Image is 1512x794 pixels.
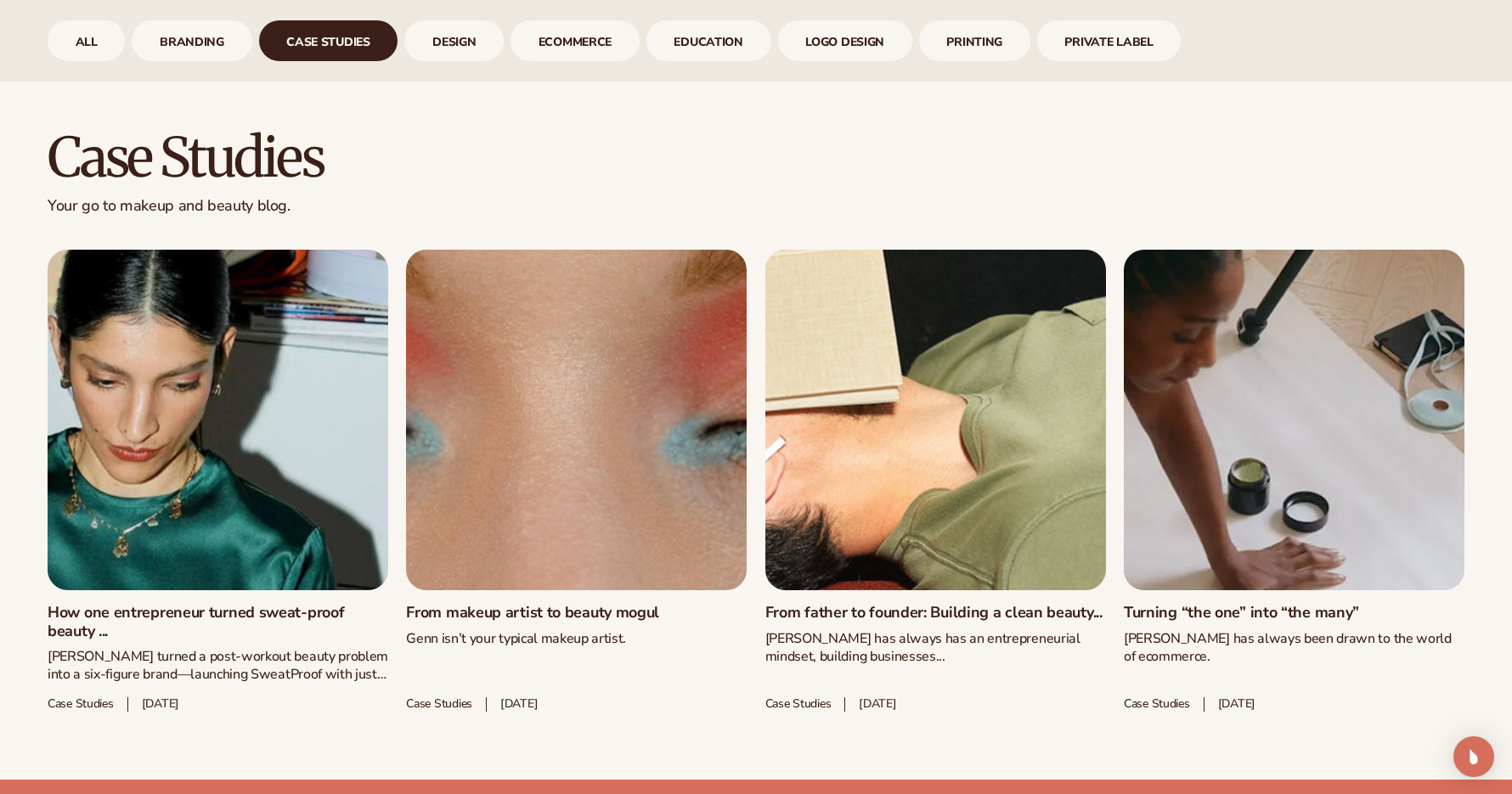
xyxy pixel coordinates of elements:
div: 8 / 9 [919,20,1030,61]
div: 5 / 9 [511,20,640,61]
a: printing [919,20,1030,61]
div: 7 / 9 [778,20,912,61]
a: Private Label [1037,20,1182,61]
a: logo design [778,20,912,61]
p: Your go to makeup and beauty blog. [48,196,1464,216]
div: 6 / 9 [646,20,771,61]
a: From father to founder: Building a clean beauty... [765,604,1106,622]
div: 3 / 9 [259,20,398,61]
div: 4 / 9 [404,20,504,61]
a: From makeup artist to beauty mogul [406,604,747,622]
a: All [48,20,125,61]
a: Education [646,20,771,61]
span: Case studies [406,697,472,712]
span: Case studies [1124,697,1190,712]
div: 2 / 9 [132,20,251,61]
div: 1 / 9 [48,20,125,61]
a: How one entrepreneur turned sweat-proof beauty ... [48,604,388,640]
a: Turning “the one” into “the many” [1124,604,1464,622]
a: case studies [259,20,398,61]
a: design [404,20,504,61]
a: branding [132,20,251,61]
span: Case studies [765,697,832,712]
div: 9 / 9 [1037,20,1182,61]
h2: case studies [48,129,1464,186]
span: Case studies [48,697,114,712]
a: ecommerce [511,20,640,61]
div: Open Intercom Messenger [1453,736,1494,777]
